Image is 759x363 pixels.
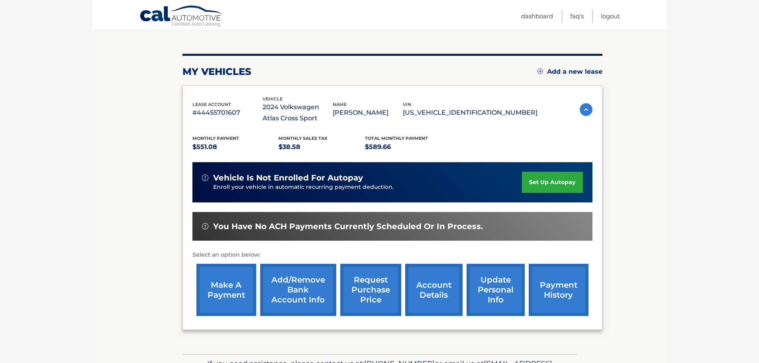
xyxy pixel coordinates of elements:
[333,107,403,118] p: [PERSON_NAME]
[202,223,208,230] img: alert-white.svg
[580,103,592,116] img: accordion-active.svg
[192,135,239,141] span: Monthly Payment
[192,102,231,107] span: lease account
[529,264,588,316] a: payment history
[365,135,428,141] span: Total Monthly Payment
[403,107,537,118] p: [US_VEHICLE_IDENTIFICATION_NUMBER]
[365,141,451,153] p: $589.66
[213,173,363,183] span: vehicle is not enrolled for autopay
[403,102,411,107] span: vin
[192,141,279,153] p: $551.08
[521,10,553,23] a: Dashboard
[263,102,333,124] p: 2024 Volkswagen Atlas Cross Sport
[213,222,483,232] span: You have no ACH payments currently scheduled or in process.
[263,96,282,102] span: vehicle
[139,5,223,28] a: Cal Automotive
[340,264,401,316] a: request purchase price
[192,250,592,260] p: Select an option below:
[278,141,365,153] p: $38.58
[405,264,463,316] a: account details
[570,10,584,23] a: FAQ's
[192,107,263,118] p: #44455701607
[522,172,582,193] a: set up autopay
[467,264,525,316] a: update personal info
[213,183,522,192] p: Enroll your vehicle in automatic recurring payment deduction.
[278,135,328,141] span: Monthly sales Tax
[537,68,602,76] a: Add a new lease
[537,69,543,74] img: add.svg
[202,175,208,181] img: alert-white.svg
[601,10,620,23] a: Logout
[196,264,256,316] a: make a payment
[260,264,336,316] a: Add/Remove bank account info
[182,66,251,78] h2: my vehicles
[333,102,347,107] span: name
